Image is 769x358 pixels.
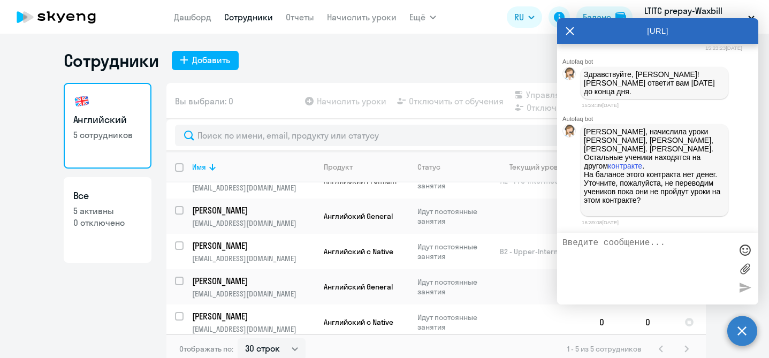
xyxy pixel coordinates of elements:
p: Идут постоянные занятия [417,313,491,332]
div: Продукт [324,162,353,172]
p: [EMAIL_ADDRESS][DOMAIN_NAME] [192,289,315,299]
span: Английский с Native [324,317,393,327]
img: balance [615,12,626,22]
p: 5 активны [73,205,142,217]
button: Балансbalance [576,6,633,28]
p: Идут постоянные занятия [417,242,491,261]
span: RU [514,11,524,24]
div: Продукт [324,162,408,172]
p: [EMAIL_ADDRESS][DOMAIN_NAME] [192,324,315,334]
button: LTITC prepay-Waxbill Technologies Limited doo [GEOGRAPHIC_DATA], АНДРОМЕДА ЛАБ, ООО [639,4,760,30]
p: Здравствуйте, [PERSON_NAME]! [PERSON_NAME] ответит вам [DATE] до конца дня. [584,70,725,96]
p: [EMAIL_ADDRESS][DOMAIN_NAME] [192,254,315,263]
div: Autofaq bot [562,116,758,122]
div: Имя [192,162,315,172]
span: Вы выбрали: 0 [175,95,233,108]
h1: Сотрудники [64,50,159,71]
div: Баланс [583,11,611,24]
a: Все5 активны0 отключено [64,177,151,263]
img: english [73,93,90,110]
time: 15:23:23[DATE] [705,45,742,51]
p: 5 сотрудников [73,129,142,141]
h3: Все [73,189,142,203]
h3: Английский [73,113,142,127]
span: 1 - 5 из 5 сотрудников [567,344,642,354]
a: Английский5 сотрудников [64,83,151,169]
img: bot avatar [563,125,576,140]
input: Поиск по имени, email, продукту или статусу [175,125,697,146]
div: Autofaq bot [562,58,758,65]
time: 16:39:08[DATE] [582,219,619,225]
a: Начислить уроки [327,12,397,22]
a: Отчеты [286,12,314,22]
p: Идут постоянные занятия [417,207,491,226]
button: Добавить [172,51,239,70]
span: Ещё [409,11,425,24]
p: [EMAIL_ADDRESS][DOMAIN_NAME] [192,218,315,228]
p: 0 отключено [73,217,142,228]
a: [PERSON_NAME] [192,275,315,287]
div: Статус [417,162,440,172]
a: [PERSON_NAME] [192,310,315,322]
span: Английский General [324,211,393,221]
label: Лимит 10 файлов [737,261,753,277]
div: Добавить [192,54,230,66]
span: Отображать по: [179,344,233,354]
p: [PERSON_NAME] [192,204,313,216]
td: 0 [637,304,676,340]
p: Идут постоянные занятия [417,277,491,296]
a: Дашборд [174,12,211,22]
span: Английский General [324,282,393,292]
div: Имя [192,162,206,172]
time: 15:24:39[DATE] [582,102,619,108]
img: bot avatar [563,67,576,83]
p: LTITC prepay-Waxbill Technologies Limited doo [GEOGRAPHIC_DATA], АНДРОМЕДА ЛАБ, ООО [644,4,744,30]
span: B2 - Upper-Intermediate [500,247,582,256]
p: [PERSON_NAME] [192,275,313,287]
p: [PERSON_NAME] [192,310,313,322]
div: Текущий уровень [509,162,570,172]
div: Текущий уровень [500,162,590,172]
p: [PERSON_NAME] [192,240,313,252]
div: Статус [417,162,491,172]
td: 0 [591,304,637,340]
button: Ещё [409,6,436,28]
a: Сотрудники [224,12,273,22]
a: [PERSON_NAME] [192,204,315,216]
span: Английский с Native [324,247,393,256]
a: [PERSON_NAME] [192,240,315,252]
p: [EMAIL_ADDRESS][DOMAIN_NAME] [192,183,315,193]
p: [PERSON_NAME], начислила уроки [PERSON_NAME], [PERSON_NAME], [PERSON_NAME]. [PERSON_NAME]. Осталь... [584,127,725,213]
button: RU [507,6,542,28]
a: контракте [608,162,642,170]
